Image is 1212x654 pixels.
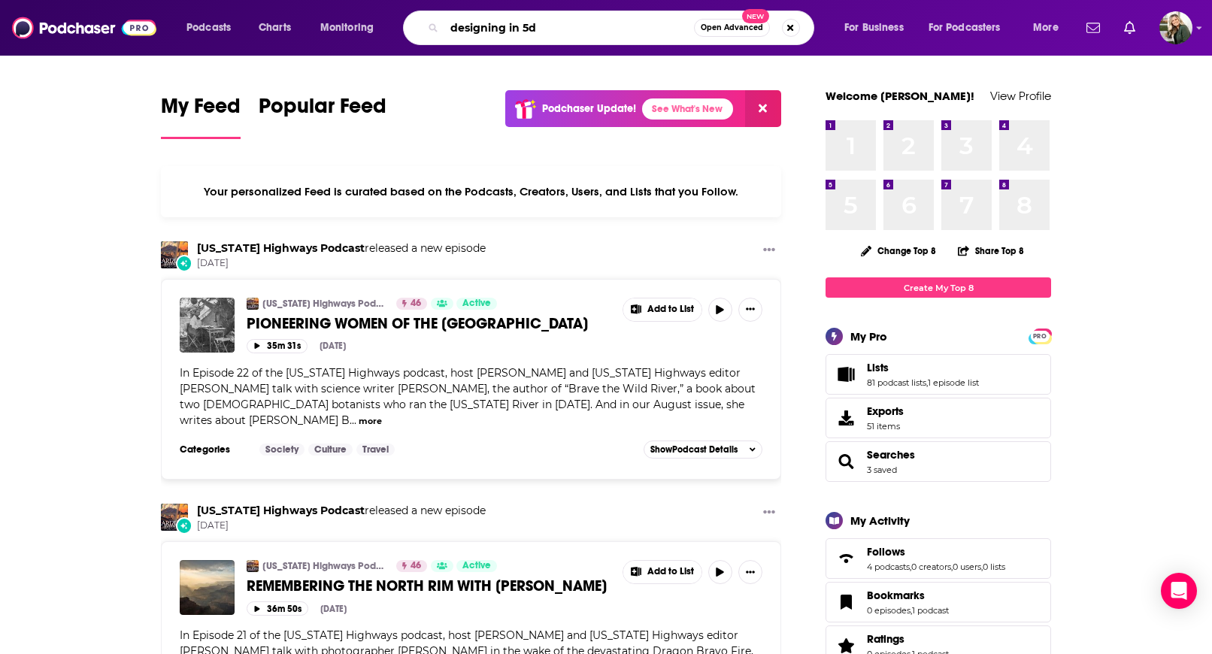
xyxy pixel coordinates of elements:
a: Popular Feed [259,93,386,139]
button: Show More Button [623,298,701,321]
a: Charts [249,16,300,40]
a: Bookmarks [831,592,861,613]
a: Lists [831,364,861,385]
span: Add to List [647,304,694,315]
a: Culture [308,444,353,456]
img: REMEMBERING THE NORTH RIM WITH AMY S. MARTIN [180,560,235,615]
span: Follows [826,538,1051,579]
span: My Feed [161,93,241,128]
img: Arizona Highways Podcast [161,504,188,531]
span: , [910,562,911,572]
a: View Profile [990,89,1051,103]
span: Lists [867,361,889,374]
button: Show More Button [738,298,762,322]
a: 81 podcast lists [867,377,926,388]
span: [DATE] [197,519,486,532]
button: open menu [919,16,1023,40]
a: Arizona Highways Podcast [247,560,259,572]
a: Show notifications dropdown [1080,15,1106,41]
span: More [1033,17,1059,38]
h3: released a new episode [197,504,486,518]
span: REMEMBERING THE NORTH RIM WITH [PERSON_NAME] [247,577,607,595]
a: PIONEERING WOMEN OF THE [GEOGRAPHIC_DATA] [247,314,612,333]
span: In Episode 22 of the [US_STATE] Highways podcast, host [PERSON_NAME] and [US_STATE] Highways edit... [180,366,756,427]
a: Bookmarks [867,589,949,602]
a: 0 episodes [867,605,911,616]
a: REMEMBERING THE NORTH RIM WITH [PERSON_NAME] [247,577,612,595]
button: Open AdvancedNew [694,19,770,37]
a: See What's New [642,98,733,120]
a: Arizona Highways Podcast [247,298,259,310]
div: New Episode [176,517,192,534]
input: Search podcasts, credits, & more... [444,16,694,40]
span: Ratings [867,632,904,646]
button: Show More Button [757,241,781,260]
a: Travel [356,444,395,456]
button: Share Top 8 [957,236,1025,265]
div: Search podcasts, credits, & more... [417,11,829,45]
span: Add to List [647,566,694,577]
span: Active [462,559,491,574]
a: 1 podcast [912,605,949,616]
a: 3 saved [867,465,897,475]
a: Follows [831,548,861,569]
span: PRO [1031,331,1049,342]
span: ... [350,413,356,427]
span: New [742,9,769,23]
span: Bookmarks [826,582,1051,622]
a: 4 podcasts [867,562,910,572]
h3: released a new episode [197,241,486,256]
span: Bookmarks [867,589,925,602]
button: Show More Button [623,561,701,583]
a: 46 [396,560,427,572]
p: Podchaser Update! [542,102,636,115]
span: Exports [867,404,904,418]
span: Active [462,296,491,311]
a: Welcome [PERSON_NAME]! [826,89,974,103]
button: Change Top 8 [852,241,945,260]
span: Follows [867,545,905,559]
a: 0 lists [983,562,1005,572]
span: For Podcasters [929,17,1001,38]
span: , [951,562,953,572]
button: Show More Button [738,560,762,584]
a: Searches [867,448,915,462]
button: 36m 50s [247,601,308,616]
button: Show profile menu [1159,11,1192,44]
span: PIONEERING WOMEN OF THE [GEOGRAPHIC_DATA] [247,314,588,333]
span: Monitoring [320,17,374,38]
a: Active [456,298,497,310]
button: open menu [310,16,393,40]
button: ShowPodcast Details [644,441,762,459]
span: 46 [411,296,421,311]
div: New Episode [176,255,192,271]
a: Active [456,560,497,572]
img: User Profile [1159,11,1192,44]
span: Searches [826,441,1051,482]
a: [US_STATE] Highways Podcast [262,298,386,310]
span: Show Podcast Details [650,444,738,455]
img: PIONEERING WOMEN OF THE GRAND CANYON [180,298,235,353]
button: open menu [834,16,923,40]
a: 0 users [953,562,981,572]
span: [DATE] [197,257,486,270]
span: , [981,562,983,572]
h3: Categories [180,444,247,456]
a: Society [259,444,305,456]
button: 35m 31s [247,339,308,353]
div: My Pro [850,329,887,344]
div: My Activity [850,513,910,528]
a: Searches [831,451,861,472]
a: 1 episode list [928,377,979,388]
span: Podcasts [186,17,231,38]
img: Podchaser - Follow, Share and Rate Podcasts [12,14,156,42]
span: , [926,377,928,388]
a: 0 creators [911,562,951,572]
span: For Business [844,17,904,38]
span: , [911,605,912,616]
a: PRO [1031,330,1049,341]
span: Logged in as julepmarketing [1159,11,1192,44]
span: Lists [826,354,1051,395]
